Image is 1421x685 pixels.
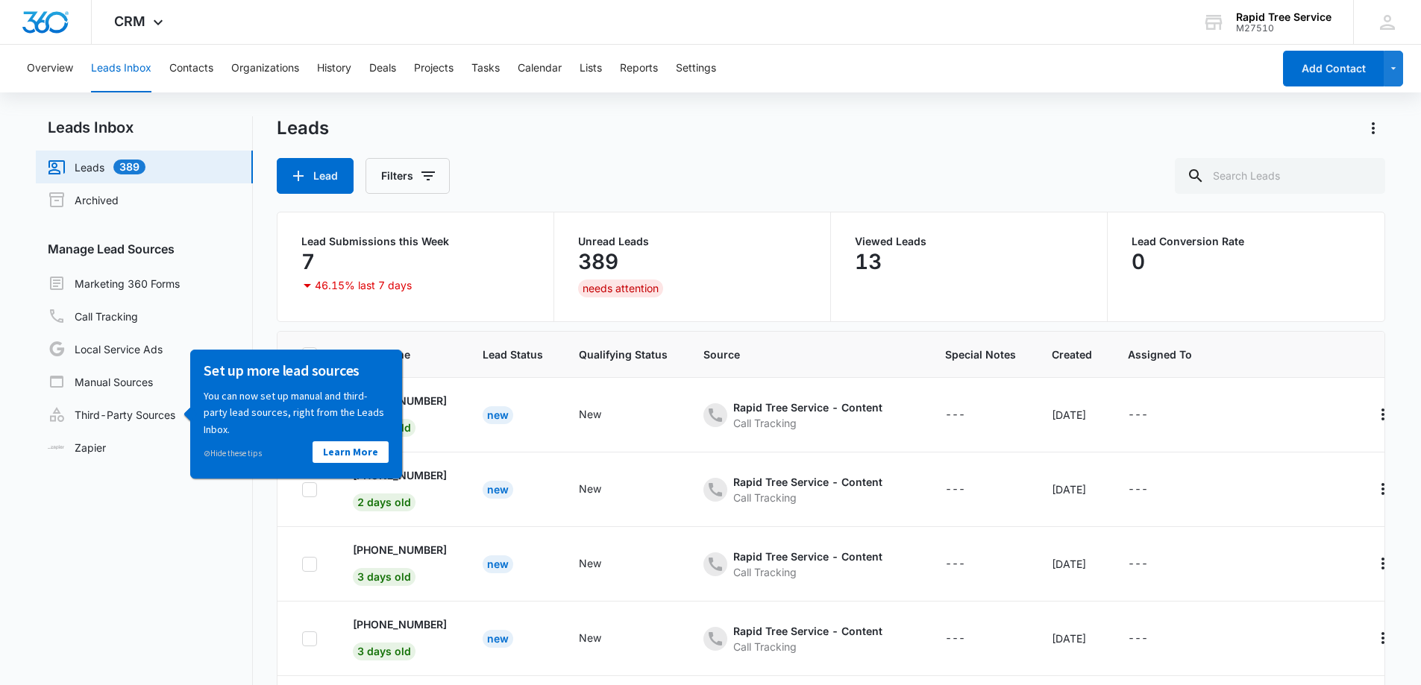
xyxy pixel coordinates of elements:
div: --- [945,481,965,499]
div: - - Select to Edit Field [945,406,992,424]
button: Settings [676,45,716,92]
div: Call Tracking [733,490,882,505]
a: Manual Sources [48,373,153,391]
div: - - Select to Edit Field [579,630,628,648]
h2: Leads Inbox [36,116,253,139]
div: - - Select to Edit Field [579,406,628,424]
input: Search Leads [1175,158,1385,194]
h1: Leads [277,117,329,139]
span: Lead Name [353,347,447,362]
p: Lead Submissions this Week [301,236,530,247]
div: - - Select to Edit Field [703,623,909,654]
button: Contacts [169,45,213,92]
a: New [483,483,513,496]
span: Assigned To [1128,347,1192,362]
div: - - Select to Edit Field [945,481,992,499]
a: Learn More [134,92,210,113]
button: Tasks [471,45,500,92]
a: Archived [48,191,119,209]
div: Call Tracking [733,639,882,654]
a: Marketing 360 Forms [48,274,180,292]
a: Call Tracking [48,307,138,325]
button: Actions [1371,403,1395,426]
a: [PHONE_NUMBER]3 days old [353,616,447,657]
div: Rapid Tree Service - Content [733,623,882,639]
p: Lead Conversion Rate [1132,236,1361,247]
p: [PHONE_NUMBER] [353,616,447,632]
div: - - Select to Edit Field [1128,481,1175,499]
span: Source [703,347,909,362]
div: Rapid Tree Service - Content [733,474,882,490]
span: Qualifying Status [579,347,668,362]
div: New [579,481,601,496]
span: CRM [114,13,145,29]
p: 0 [1132,250,1145,274]
div: New [483,481,513,499]
div: - - Select to Edit Field [703,474,909,505]
button: Actions [1371,626,1395,650]
button: Overview [27,45,73,92]
div: account id [1236,23,1331,34]
a: New [483,632,513,645]
button: Lists [580,45,602,92]
h3: Manage Lead Sources [36,240,253,258]
div: New [483,630,513,648]
p: [PHONE_NUMBER] [353,542,447,558]
p: Unread Leads [578,236,806,247]
button: Reports [620,45,658,92]
div: New [483,406,513,424]
div: New [579,630,601,645]
p: 7 [301,250,315,274]
span: Created [1052,347,1092,362]
div: - - Select to Edit Field [579,481,628,499]
div: Rapid Tree Service - Content [733,549,882,564]
div: --- [945,630,965,648]
button: Actions [1361,116,1385,140]
div: New [483,555,513,573]
span: 3 days old [353,643,415,660]
button: Lead [277,158,354,194]
button: Add Contact [1283,51,1384,86]
div: - - Select to Edit Field [703,400,909,431]
p: 13 [855,250,882,274]
a: [PHONE_NUMBER]3 days old [353,542,447,583]
div: - - Select to Edit Field [579,555,628,573]
div: New [579,406,601,422]
div: --- [1128,555,1148,573]
span: Special Notes [945,347,1016,362]
a: Third-Party Sources [48,405,175,423]
div: --- [945,406,965,424]
a: New [483,408,513,421]
span: 2 days old [353,493,415,511]
div: --- [1128,630,1148,648]
div: Call Tracking [733,415,882,431]
div: - - Select to Edit Field [703,549,909,580]
button: History [317,45,351,92]
p: 46.15% last 7 days [315,280,412,291]
button: Calendar [518,45,562,92]
a: Leads389 [48,158,145,176]
p: 389 [578,250,618,274]
div: [DATE] [1052,556,1092,572]
div: account name [1236,11,1331,23]
button: Actions [1371,552,1395,575]
h3: Set up more lead sources [25,11,210,31]
button: Organizations [231,45,299,92]
p: Viewed Leads [855,236,1083,247]
button: Filters [366,158,450,194]
div: Call Tracking [733,564,882,580]
div: - - Select to Edit Field [1128,406,1175,424]
a: New [483,558,513,570]
p: You can now set up manual and third-party lead sources, right from the Leads Inbox. [25,38,210,88]
span: ⊘ [25,98,31,109]
span: Lead Status [483,347,543,362]
button: Projects [414,45,454,92]
a: Hide these tips [25,98,83,109]
div: [DATE] [1052,407,1092,423]
div: - - Select to Edit Field [1128,555,1175,573]
div: Rapid Tree Service - Content [733,400,882,415]
span: 3 days old [353,568,415,586]
button: Deals [369,45,396,92]
button: Leads Inbox [91,45,151,92]
a: Zapier [48,440,106,455]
